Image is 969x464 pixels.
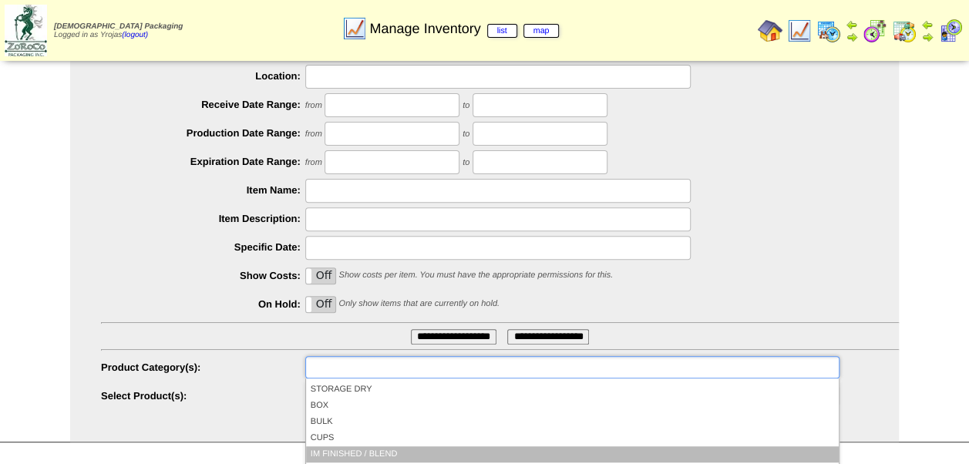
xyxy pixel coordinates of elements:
[863,18,887,43] img: calendarblend.gif
[54,22,183,39] span: Logged in as Yrojas
[787,18,812,43] img: line_graph.gif
[306,414,839,430] li: BULK
[305,267,336,284] div: OnOff
[338,271,613,280] span: Show costs per item. You must have the appropriate permissions for this.
[921,31,934,43] img: arrowright.gif
[101,213,305,224] label: Item Description:
[523,24,560,38] a: map
[846,18,858,31] img: arrowleft.gif
[101,270,305,281] label: Show Costs:
[306,430,839,446] li: CUPS
[463,129,469,139] span: to
[306,446,839,462] li: IM FINISHED / BLEND
[101,241,305,253] label: Specific Date:
[101,390,305,402] label: Select Product(s):
[101,99,305,110] label: Receive Date Range:
[101,156,305,167] label: Expiration Date Range:
[305,158,322,167] span: from
[5,5,47,56] img: zoroco-logo-small.webp
[463,101,469,110] span: to
[487,24,517,38] a: list
[369,21,559,37] span: Manage Inventory
[306,297,335,312] label: Off
[463,158,469,167] span: to
[306,268,335,284] label: Off
[122,31,148,39] a: (logout)
[342,16,367,41] img: line_graph.gif
[338,299,499,308] span: Only show items that are currently on hold.
[305,129,322,139] span: from
[101,361,305,373] label: Product Category(s):
[306,398,839,414] li: BOX
[101,127,305,139] label: Production Date Range:
[101,298,305,310] label: On Hold:
[921,18,934,31] img: arrowleft.gif
[305,101,322,110] span: from
[101,70,305,82] label: Location:
[54,22,183,31] span: [DEMOGRAPHIC_DATA] Packaging
[758,18,782,43] img: home.gif
[846,31,858,43] img: arrowright.gif
[892,18,917,43] img: calendarinout.gif
[101,184,305,196] label: Item Name:
[305,296,336,313] div: OnOff
[938,18,963,43] img: calendarcustomer.gif
[306,382,839,398] li: STORAGE DRY
[816,18,841,43] img: calendarprod.gif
